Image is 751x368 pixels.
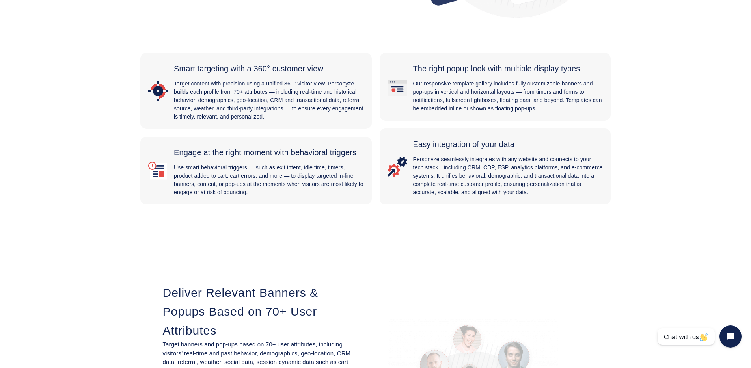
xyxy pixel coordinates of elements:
p: Use smart behavioral triggers — such as exit intent, idle time, timers, product added to cart, ca... [174,164,364,197]
span: Easy integration of your data [413,140,515,149]
p: Our responsive template gallery includes fully customizable banners and pop-ups in vertical and h... [413,80,603,113]
p: Personyze seamlessly integrates with any website and connects to your tech stack—including CRM, C... [413,155,603,197]
p: Target content with precision using a unified 360° visitor view. Personyze builds each profile fr... [174,80,364,121]
span: Engage at the right moment with behavioral triggers [174,148,356,157]
span: The right popup look with multiple display types [413,64,580,73]
h3: Deliver Relevant Banners & Popups Based on 70+ User Attributes [163,283,364,340]
span: Smart targeting with a 360° customer view [174,64,323,73]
